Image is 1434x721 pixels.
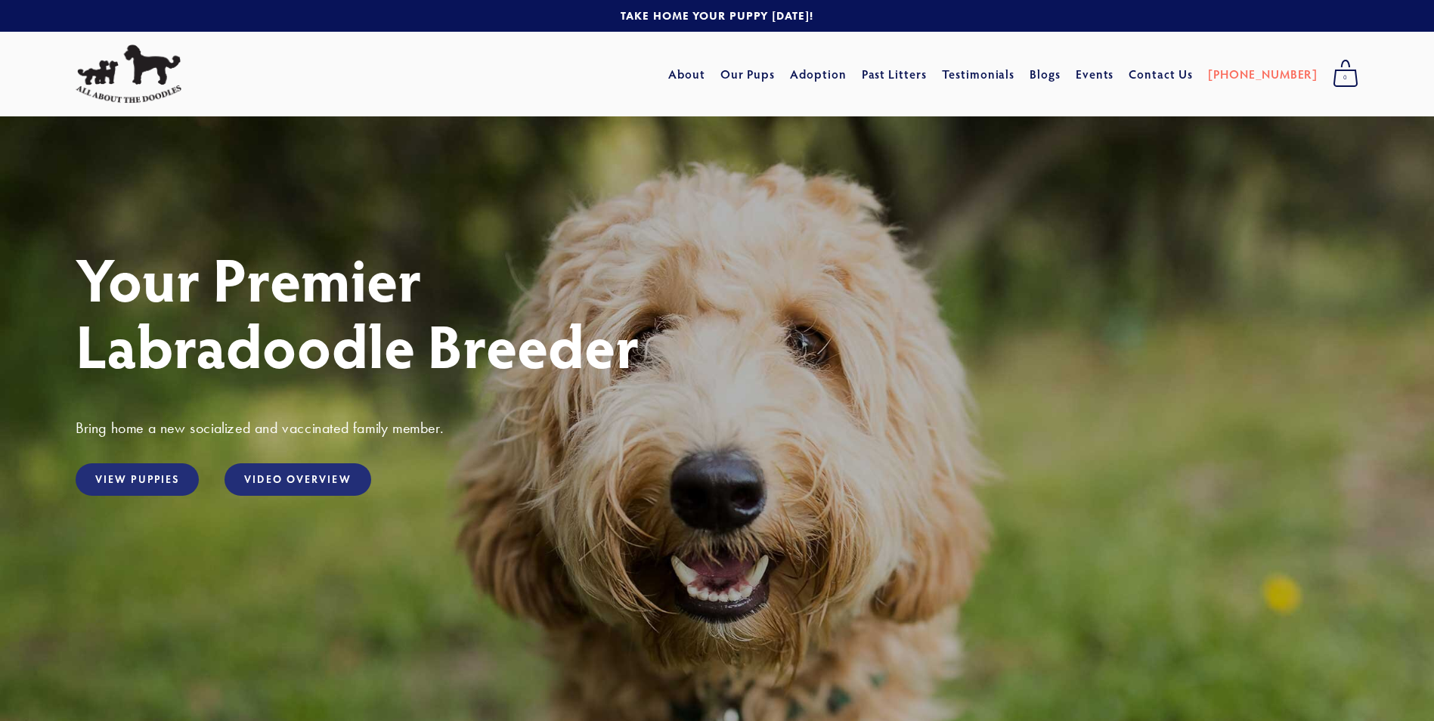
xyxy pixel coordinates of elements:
a: Our Pups [720,60,776,88]
a: Contact Us [1129,60,1193,88]
span: 0 [1333,68,1358,88]
h1: Your Premier Labradoodle Breeder [76,245,1358,378]
a: Testimonials [942,60,1015,88]
a: Blogs [1030,60,1061,88]
a: Past Litters [862,66,928,82]
a: About [668,60,705,88]
a: Video Overview [225,463,370,496]
img: All About The Doodles [76,45,181,104]
a: Adoption [790,60,847,88]
a: View Puppies [76,463,199,496]
a: Events [1076,60,1114,88]
h3: Bring home a new socialized and vaccinated family member. [76,418,1358,438]
a: [PHONE_NUMBER] [1208,60,1318,88]
a: 0 items in cart [1325,55,1366,93]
